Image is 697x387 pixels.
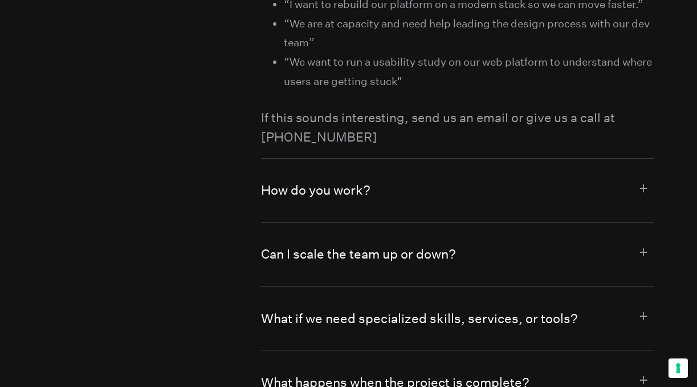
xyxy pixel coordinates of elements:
li: “We are at capacity and need help leading the design process with our dev team” [284,14,654,53]
li: “We want to run a usability study on our web platform to understand where users are getting stuck" [284,52,654,91]
button: What if we need specialized skills, services, or tools? [261,287,654,350]
button: Your consent preferences for tracking technologies [669,358,688,378]
p: If this sounds interesting, send us an email or give us a call at [PHONE_NUMBER] [261,108,654,147]
button: How do you work? [261,159,654,222]
button: Can I scale the team up or down? [261,223,654,286]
